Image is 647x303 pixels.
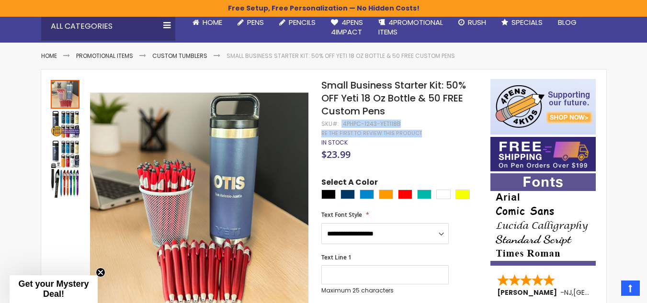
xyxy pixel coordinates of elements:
div: Small Business Starter Kit: 50% OFF Yeti 18 Oz Bottle & 50 FREE Custom Pens [51,79,80,109]
span: In stock [321,138,348,146]
img: Small Business Starter Kit: 50% OFF Yeti 18 Oz Bottle & 50 FREE Custom Pens [51,139,79,168]
strong: SKU [321,120,339,128]
span: - , [560,288,644,297]
li: Small Business Starter Kit: 50% OFF Yeti 18 Oz Bottle & 50 FREE Custom Pens [227,52,455,60]
a: Home [185,12,230,33]
a: 4PROMOTIONALITEMS [371,12,451,43]
a: Pencils [272,12,323,33]
div: Big Wave Blue [360,190,374,199]
img: Free shipping on orders over $199 [490,137,596,171]
span: Blog [558,17,577,27]
iframe: Google Customer Reviews [568,277,647,303]
a: Promotional Items [76,52,133,60]
a: Home [41,52,57,60]
div: Get your Mystery Deal!Close teaser [10,275,98,303]
span: Get your Mystery Deal! [18,279,89,299]
span: $23.99 [321,148,351,161]
span: Specials [511,17,543,27]
div: Small Business Starter Kit: 50% OFF Yeti 18 Oz Bottle & 50 FREE Custom Pens [51,168,79,198]
a: Pens [230,12,272,33]
span: Pencils [289,17,316,27]
span: NJ [564,288,572,297]
img: 4pens 4 kids [490,79,596,135]
div: Yellow [455,190,470,199]
button: Close teaser [96,268,105,277]
span: Home [203,17,222,27]
div: Small Business Starter Kit: 50% OFF Yeti 18 Oz Bottle & 50 FREE Custom Pens [51,109,80,138]
div: Availability [321,139,348,146]
a: Rush [451,12,494,33]
div: Navy Blue [341,190,355,199]
a: Blog [550,12,584,33]
a: Be the first to review this product [321,130,422,137]
a: 4Pens4impact [323,12,371,43]
div: White [436,190,451,199]
div: All Categories [41,12,175,41]
img: font-personalization-examples [490,173,596,266]
p: Maximum 25 characters [321,287,449,294]
span: Pens [247,17,264,27]
div: Teal [417,190,431,199]
a: Custom Tumblers [152,52,207,60]
span: Text Line 1 [321,253,352,261]
img: Small Business Starter Kit: 50% OFF Yeti 18 Oz Bottle & 50 FREE Custom Pens [51,110,79,138]
span: Text Font Style [321,211,362,219]
img: Small Business Starter Kit: 50% OFF Yeti 18 Oz Bottle & 50 FREE Custom Pens [51,169,79,198]
span: Select A Color [321,177,378,190]
span: Rush [468,17,486,27]
a: Specials [494,12,550,33]
div: Red [398,190,412,199]
span: 4PROMOTIONAL ITEMS [378,17,443,37]
div: Small Business Starter Kit: 50% OFF Yeti 18 Oz Bottle & 50 FREE Custom Pens [51,138,80,168]
span: Small Business Starter Kit: 50% OFF Yeti 18 Oz Bottle & 50 FREE Custom Pens [321,79,466,118]
div: Orange [379,190,393,199]
div: Black [321,190,336,199]
span: [PERSON_NAME] [497,288,560,297]
span: 4Pens 4impact [331,17,363,37]
div: 4PHPC-1243-YETI18B [343,120,401,128]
